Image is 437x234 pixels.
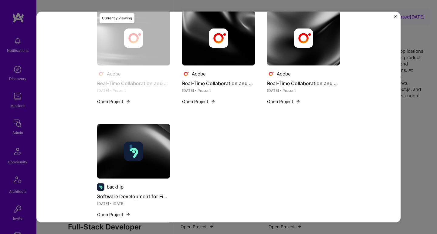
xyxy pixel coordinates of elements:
[277,71,291,77] div: Adobe
[394,15,397,22] button: Close
[211,99,215,104] img: arrow-right
[296,99,300,104] img: arrow-right
[126,99,130,104] img: arrow-right
[267,79,340,87] h4: Real-Time Collaboration and Workflow Enhancement
[267,98,300,104] button: Open Project
[182,79,255,87] h4: Real-Time Collaboration and Workflow Automation
[182,98,215,104] button: Open Project
[209,28,228,48] img: Company logo
[294,28,313,48] img: Company logo
[192,71,206,77] div: Adobe
[100,13,134,23] div: Currently viewing
[97,211,130,217] button: Open Project
[267,70,274,77] img: Company logo
[182,87,255,93] div: [DATE] - Present
[267,87,340,93] div: [DATE] - Present
[97,124,170,178] img: cover
[97,98,130,104] button: Open Project
[97,183,104,190] img: Company logo
[124,141,143,161] img: Company logo
[126,212,130,217] img: arrow-right
[182,70,189,77] img: Company logo
[107,184,124,190] div: backflip
[267,11,340,65] img: cover
[97,200,170,206] div: [DATE] - [DATE]
[97,192,170,200] h4: Software Development for Financial Solutions
[182,11,255,65] img: cover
